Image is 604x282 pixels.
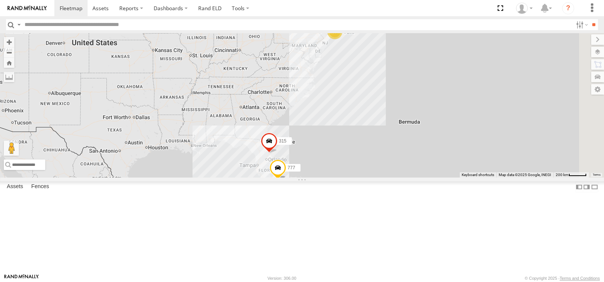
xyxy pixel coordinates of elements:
[591,181,598,192] label: Hide Summary Table
[4,47,14,58] button: Zoom out
[593,173,601,176] a: Terms (opens in new tab)
[560,276,600,280] a: Terms and Conditions
[4,58,14,68] button: Zoom Home
[4,37,14,47] button: Zoom in
[513,3,535,14] div: Victor Calcano Jr
[556,173,569,177] span: 200 km
[499,173,551,177] span: Map data ©2025 Google, INEGI
[279,138,287,144] span: 315
[575,181,583,192] label: Dock Summary Table to the Left
[8,6,47,11] img: rand-logo.svg
[327,24,342,39] div: 7
[28,182,53,192] label: Fences
[3,182,27,192] label: Assets
[573,19,589,30] label: Search Filter Options
[16,19,22,30] label: Search Query
[462,172,494,178] button: Keyboard shortcuts
[591,84,604,95] label: Map Settings
[562,2,574,14] i: ?
[4,141,19,156] button: Drag Pegman onto the map to open Street View
[583,181,590,192] label: Dock Summary Table to the Right
[268,276,296,280] div: Version: 306.00
[4,274,39,282] a: Visit our Website
[4,72,14,82] label: Measure
[288,165,295,170] span: 777
[553,172,589,178] button: Map Scale: 200 km per 44 pixels
[525,276,600,280] div: © Copyright 2025 -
